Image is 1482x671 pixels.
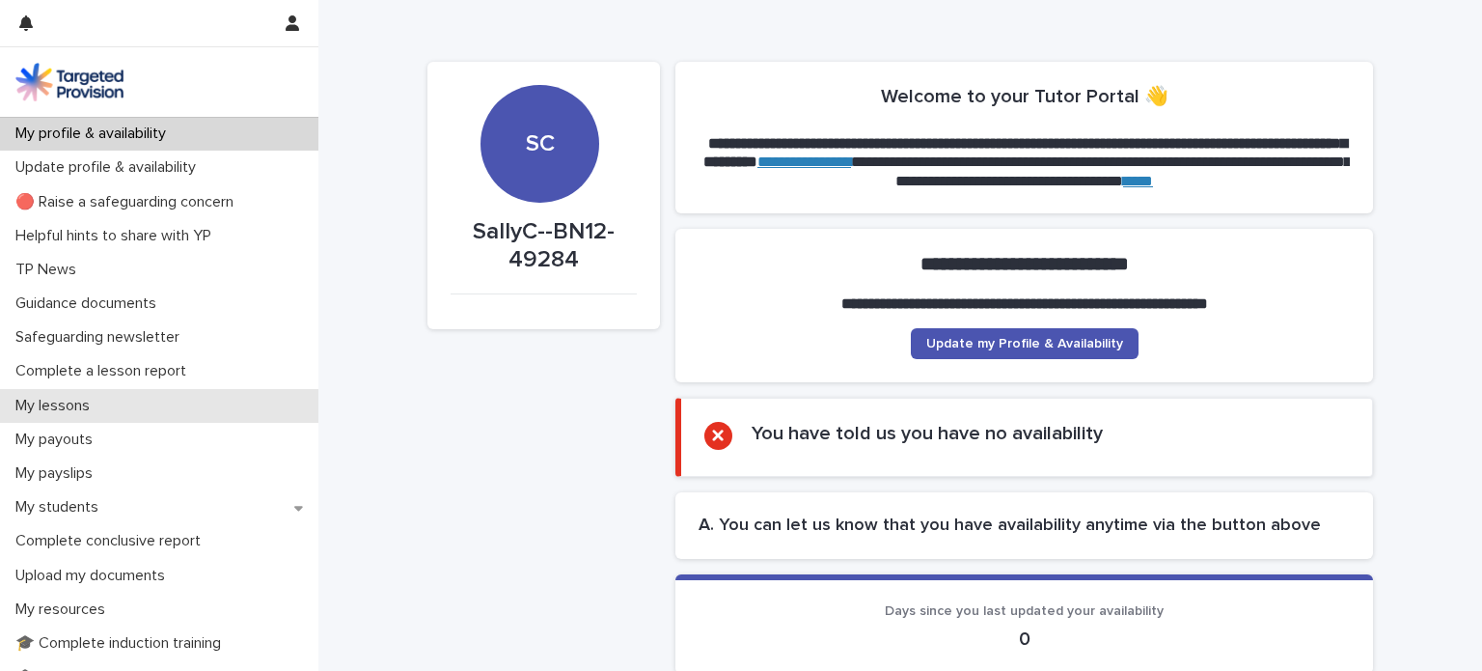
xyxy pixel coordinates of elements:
p: Complete a lesson report [8,362,202,380]
p: My payouts [8,431,108,449]
div: SC [480,13,598,158]
h2: You have told us you have no availability [752,422,1103,445]
a: Update my Profile & Availability [911,328,1139,359]
p: Update profile & availability [8,158,211,177]
p: Complete conclusive report [8,532,216,550]
p: My resources [8,601,121,619]
p: Safeguarding newsletter [8,328,195,347]
p: TP News [8,261,92,279]
p: Helpful hints to share with YP [8,227,227,245]
span: Update my Profile & Availability [926,337,1123,350]
p: Upload my documents [8,567,180,585]
p: 0 [699,628,1350,651]
p: My payslips [8,464,108,483]
h2: Welcome to your Tutor Portal 👋 [881,85,1168,108]
p: 🎓 Complete induction training [8,634,236,653]
span: Days since you last updated your availability [885,604,1164,618]
h2: A. You can let us know that you have availability anytime via the button above [699,516,1350,537]
img: M5nRWzHhSzIhMunXDL62 [15,63,123,101]
p: 🔴 Raise a safeguarding concern [8,193,249,211]
p: SallyC--BN12-49284 [451,218,637,274]
p: My students [8,498,114,517]
p: My profile & availability [8,125,181,143]
p: Guidance documents [8,294,172,313]
p: My lessons [8,397,105,415]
